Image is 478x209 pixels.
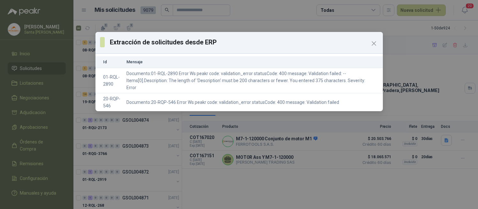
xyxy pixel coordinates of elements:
[369,38,379,49] button: Close
[124,68,383,93] td: Documento:01-RQL-2890 Error Ws peakr code: validation_error statusCode: 400 message: Validation f...
[110,37,378,47] h3: Extracción de solicitudes desde ERP
[95,56,124,68] th: Id
[95,93,124,112] td: 20-RQP-546
[124,56,383,68] th: Mensaje
[124,93,383,112] td: Documento:20-RQP-546 Error Ws peakr code: validation_error statusCode: 400 message: Validation fa...
[95,68,124,93] td: 01-RQL-2890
